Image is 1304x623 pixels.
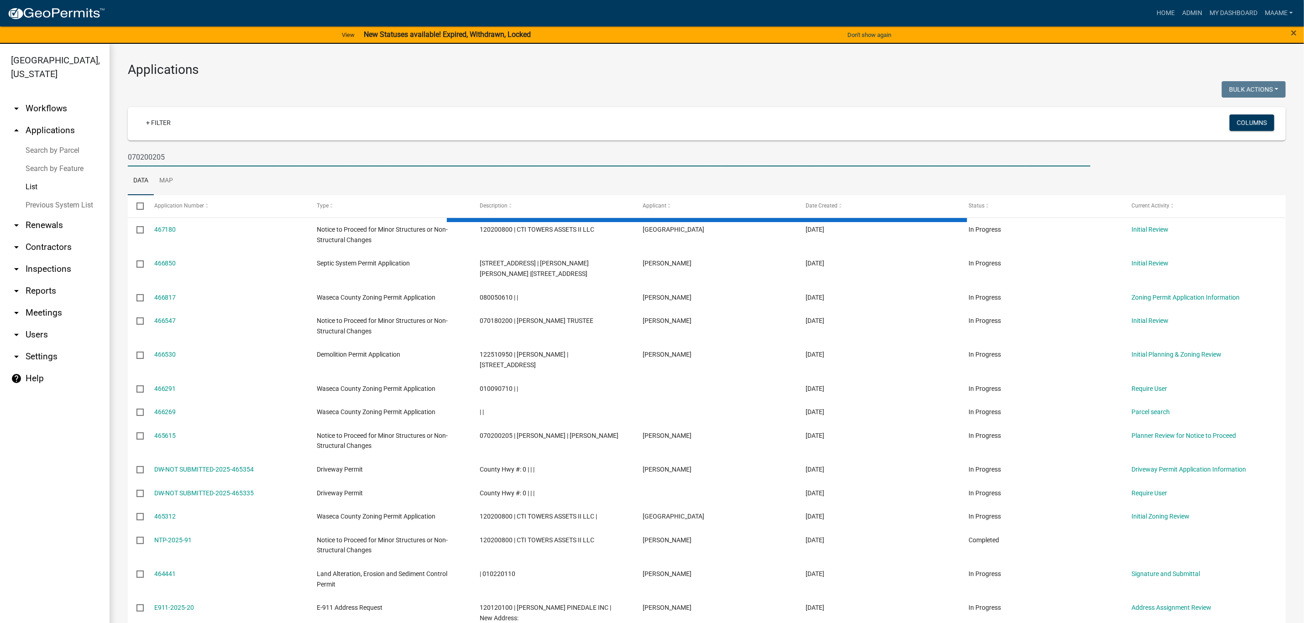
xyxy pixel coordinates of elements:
[643,294,691,301] span: John Swaney
[969,317,1001,324] span: In Progress
[969,226,1001,233] span: In Progress
[1131,408,1170,415] a: Parcel search
[317,202,329,209] span: Type
[1131,202,1169,209] span: Current Activity
[154,466,254,473] a: DW-NOT SUBMITTED-2025-465354
[806,408,824,415] span: 08/19/2025
[11,125,22,136] i: arrow_drop_up
[154,351,176,358] a: 466530
[11,286,22,296] i: arrow_drop_down
[643,351,691,358] span: Matt Thompsen
[128,62,1286,78] h3: Applications
[643,226,704,233] span: Riga
[643,317,691,324] span: Tyler Jacobson
[480,385,518,392] span: 010090710 | |
[11,329,22,340] i: arrow_drop_down
[11,220,22,231] i: arrow_drop_down
[806,570,824,577] span: 08/15/2025
[317,294,436,301] span: Waseca County Zoning Permit Application
[969,536,999,544] span: Completed
[364,30,531,39] strong: New Statuses available! Expired, Withdrawn, Locked
[317,432,448,450] span: Notice to Proceed for Minor Structures or Non-Structural Changes
[317,317,448,335] span: Notice to Proceed for Minor Structures or Non-Structural Changes
[11,242,22,253] i: arrow_drop_down
[1131,294,1240,301] a: Zoning Permit Application Information
[969,408,1001,415] span: In Progress
[317,570,448,588] span: Land Alteration, Erosion and Sediment Control Permit
[1131,466,1246,473] a: Driveway Permit Application Information
[806,604,824,611] span: 08/15/2025
[1131,513,1189,520] a: Initial Zoning Review
[1131,432,1236,439] a: Planner Review for Notice to Proceed
[969,294,1001,301] span: In Progress
[806,466,824,473] span: 08/18/2025
[1230,114,1274,131] button: Columns
[960,195,1123,217] datatable-header-cell: Status
[154,536,192,544] a: NTP-2025-91
[471,195,634,217] datatable-header-cell: Description
[11,307,22,318] i: arrow_drop_down
[128,166,154,196] a: Data
[480,351,568,369] span: 122510950 | MATT THOMPSEN | 37049 FAWN AVE
[480,317,593,324] span: 070180200 | KRISTIE K WACHOLZ TRUSTEE
[969,466,1001,473] span: In Progress
[1206,5,1261,22] a: My Dashboard
[969,385,1001,392] span: In Progress
[317,489,363,497] span: Driveway Permit
[480,570,515,577] span: | 010220110
[154,570,176,577] a: 464441
[806,294,824,301] span: 08/20/2025
[154,513,176,520] a: 465312
[154,408,176,415] a: 466269
[806,536,824,544] span: 08/18/2025
[969,260,1001,267] span: In Progress
[480,408,484,415] span: | |
[1131,351,1221,358] a: Initial Planning & Zoning Review
[1131,260,1168,267] a: Initial Review
[139,114,178,131] a: + Filter
[1291,27,1297,38] button: Close
[11,103,22,114] i: arrow_drop_down
[11,373,22,384] i: help
[154,202,204,209] span: Application Number
[480,202,508,209] span: Description
[154,226,176,233] a: 467180
[1291,26,1297,39] span: ×
[128,148,1090,166] input: Search for applications
[154,166,178,196] a: Map
[969,489,1001,497] span: In Progress
[317,385,436,392] span: Waseca County Zoning Permit Application
[480,226,594,233] span: 120200800 | CTI TOWERS ASSETS II LLC
[317,351,401,358] span: Demolition Permit Application
[643,260,691,267] span: Kyle Jamison Ladlie
[1261,5,1297,22] a: Maame
[806,317,824,324] span: 08/20/2025
[480,536,594,544] span: 120200800 | CTI TOWERS ASSETS II LLC
[1222,81,1286,98] button: Bulk Actions
[1178,5,1206,22] a: Admin
[308,195,471,217] datatable-header-cell: Type
[806,513,824,520] span: 08/18/2025
[145,195,308,217] datatable-header-cell: Application Number
[480,513,597,520] span: 120200800 | CTI TOWERS ASSETS II LLC |
[317,226,448,244] span: Notice to Proceed for Minor Structures or Non-Structural Changes
[969,432,1001,439] span: In Progress
[317,536,448,554] span: Notice to Proceed for Minor Structures or Non-Structural Changes
[797,195,960,217] datatable-header-cell: Date Created
[969,570,1001,577] span: In Progress
[806,385,824,392] span: 08/19/2025
[643,466,691,473] span: Amy Woldt
[806,202,838,209] span: Date Created
[643,536,691,544] span: Mark McDaniel
[806,432,824,439] span: 08/18/2025
[154,317,176,324] a: 466547
[643,604,691,611] span: Amy Woldt
[1131,570,1200,577] a: Signature and Submittal
[806,351,824,358] span: 08/20/2025
[1131,226,1168,233] a: Initial Review
[480,260,589,277] span: 21720 STATE HWY 13 | MCKENZIE LEE GILBY |21720 STATE HWY 13
[154,294,176,301] a: 466817
[338,27,358,42] a: View
[643,513,704,520] span: Riga
[128,195,145,217] datatable-header-cell: Select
